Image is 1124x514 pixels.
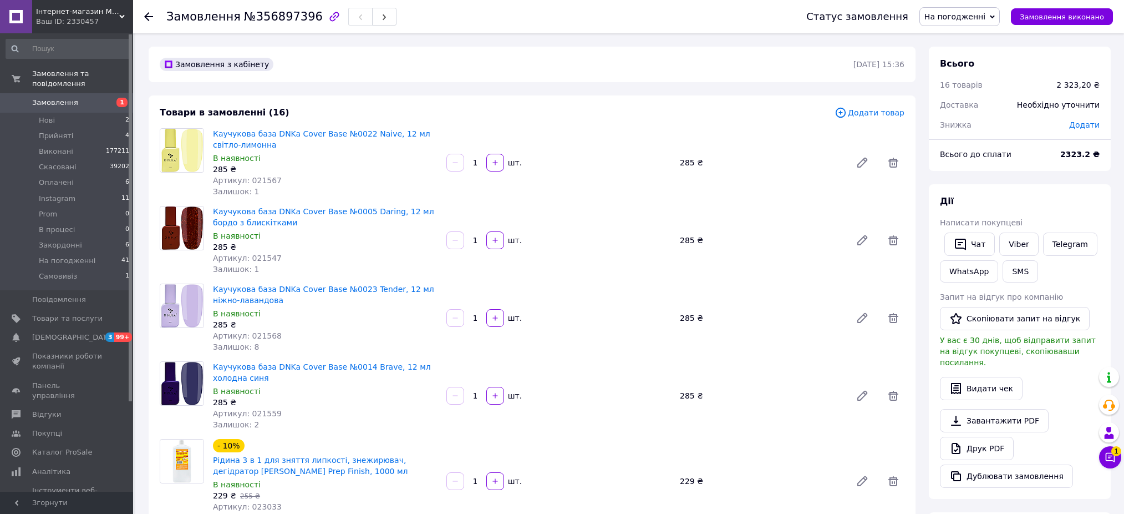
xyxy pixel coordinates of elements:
div: Необхідно уточнити [1010,93,1106,117]
div: 285 ₴ [675,233,847,248]
span: Видалити [882,307,904,329]
span: В наявності [213,387,261,396]
button: SMS [1003,260,1038,283]
span: Товари та послуги [32,314,103,324]
button: Замовлення виконано [1011,8,1113,25]
span: Додати [1069,120,1100,129]
span: 1 [116,98,128,107]
span: Запит на відгук про компанію [940,293,1063,301]
button: Чат [944,233,995,256]
span: Показники роботи компанії [32,351,103,371]
a: Редагувати [851,385,873,407]
time: [DATE] 15:36 [853,60,904,69]
span: Скасовані [39,162,77,172]
img: Рідина 3 в 1 для зняття липкості, знежирювач, дегідратор ФУРМАН Prep Finish, 1000 мл [160,440,204,483]
span: У вас є 30 днів, щоб відправити запит на відгук покупцеві, скопіювавши посилання. [940,336,1096,367]
a: Каучукова база DNKa Cover Base №0023 Tender, 12 мл ніжно-лавандова [213,285,434,305]
input: Пошук [6,39,130,59]
span: Артикул: 021568 [213,331,282,340]
div: шт. [505,390,523,401]
div: шт. [505,235,523,246]
span: Видалити [882,152,904,174]
span: Instagram [39,194,75,204]
span: 0 [125,225,129,235]
span: Всього [940,58,974,69]
a: Редагувати [851,152,873,174]
span: 16 товарів [940,80,983,89]
span: В процесі [39,225,75,235]
span: Закордонні [39,240,82,250]
span: [DEMOGRAPHIC_DATA] [32,332,114,342]
a: Каучукова база DNKa Cover Base №0022 Naive, 12 мл світло-лимонна [213,129,430,149]
span: Залишок: 2 [213,420,260,429]
div: 285 ₴ [675,155,847,170]
span: Написати покупцеві [940,218,1023,227]
span: Інструменти веб-майстра та SEO [32,486,103,506]
button: Видати чек [940,377,1023,400]
span: Аналітика [32,467,70,477]
span: Замовлення та повідомлення [32,69,133,89]
span: Залишок: 8 [213,342,260,351]
button: Скопіювати запит на відгук [940,307,1090,330]
span: 99+ [114,332,133,342]
img: Каучукова база DNKa Cover Base №0005 Daring, 12 мл бордо з блискітками [160,206,204,250]
div: 229 ₴ [675,473,847,489]
div: 285 ₴ [213,164,438,175]
span: Артикул: 023033 [213,502,282,511]
img: Каучукова база DNKa Cover Base №0014 Brave, 12 мл холодна синя [160,362,204,405]
span: Залишок: 1 [213,265,260,274]
span: Відгуки [32,410,61,420]
div: Замовлення з кабінету [160,58,273,71]
span: На погодженні [39,256,95,266]
div: 285 ₴ [213,397,438,408]
button: Дублювати замовлення [940,465,1073,488]
a: Редагувати [851,307,873,329]
div: - 10% [213,439,245,452]
span: 255 ₴ [240,492,260,500]
span: В наявності [213,231,261,240]
a: Редагувати [851,229,873,251]
span: 3 [105,332,114,342]
a: Telegram [1043,233,1097,256]
img: Каучукова база DNKa Cover Base №0022 Naive, 12 мл світло-лимонна [160,129,204,172]
span: 6 [125,240,129,250]
span: Замовлення [32,98,78,108]
a: WhatsApp [940,260,998,283]
span: 0 [125,209,129,219]
span: Покупці [32,429,62,439]
div: Статус замовлення [806,11,908,22]
div: 2 323,20 ₴ [1056,79,1100,90]
span: Повідомлення [32,295,86,305]
span: 177211 [106,147,129,157]
span: Замовлення [166,10,241,23]
span: Видалити [882,385,904,407]
span: 41 [121,256,129,266]
a: Каучукова база DNKa Cover Base №0005 Daring, 12 мл бордо з блискітками [213,207,434,227]
span: 39202 [110,162,129,172]
div: 285 ₴ [675,310,847,326]
span: 6 [125,178,129,188]
button: Чат з покупцем1 [1099,446,1121,468]
span: 1 [125,271,129,281]
img: Каучукова база DNKa Cover Base №0023 Tender, 12 мл ніжно-лавандова [160,284,204,327]
span: Самовивіз [39,271,77,281]
span: Prom [39,209,57,219]
span: Інтернет-магазин MISVANNA [36,7,119,17]
span: Артикул: 021547 [213,254,282,263]
b: 2323.2 ₴ [1060,150,1100,159]
span: В наявності [213,309,261,318]
span: 4 [125,131,129,141]
a: Друк PDF [940,437,1014,460]
span: №356897396 [244,10,323,23]
a: Редагувати [851,470,873,492]
span: Доставка [940,100,978,109]
span: Прийняті [39,131,73,141]
span: 1 [1111,446,1121,456]
span: Товари в замовленні (16) [160,107,289,118]
div: шт. [505,157,523,168]
span: Видалити [882,470,904,492]
span: Всього до сплати [940,150,1011,159]
a: Каучукова база DNKa Cover Base №0014 Brave, 12 мл холодна синя [213,362,431,382]
span: Замовлення виконано [1020,13,1104,21]
span: Виконані [39,147,73,157]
